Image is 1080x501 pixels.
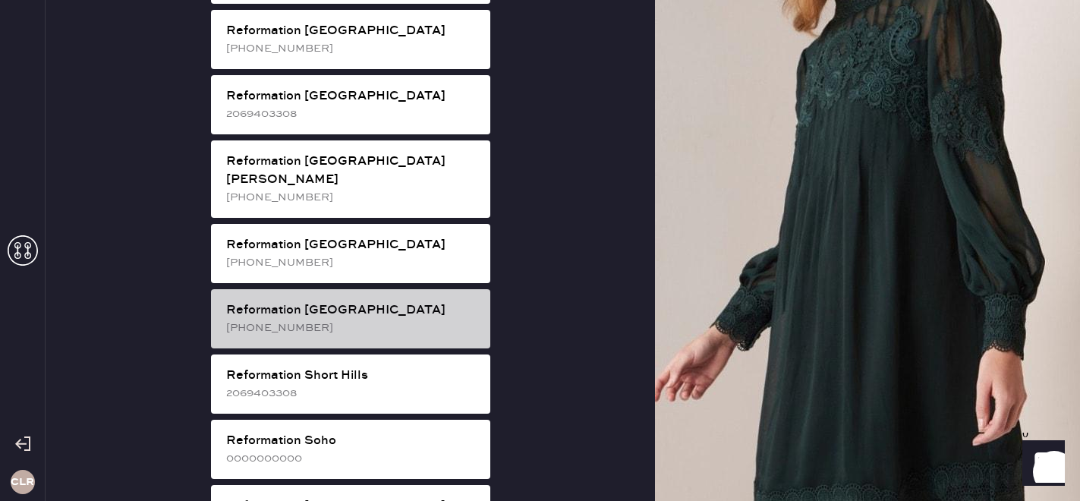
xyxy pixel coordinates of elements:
div: 2069403308 [226,106,478,122]
div: [PHONE_NUMBER] [226,320,478,336]
div: Reformation [GEOGRAPHIC_DATA][PERSON_NAME] [226,153,478,189]
div: 0000000000 [226,450,478,467]
div: Reformation [GEOGRAPHIC_DATA] [226,87,478,106]
div: 2069403308 [226,385,478,402]
iframe: Front Chat [1008,433,1073,498]
div: Reformation Short Hills [226,367,478,385]
div: Reformation [GEOGRAPHIC_DATA] [226,22,478,40]
div: Reformation Soho [226,432,478,450]
div: [PHONE_NUMBER] [226,254,478,271]
div: Reformation [GEOGRAPHIC_DATA] [226,301,478,320]
div: Reformation [GEOGRAPHIC_DATA] [226,236,478,254]
div: [PHONE_NUMBER] [226,189,478,206]
h3: CLR [11,477,34,487]
div: [PHONE_NUMBER] [226,40,478,57]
